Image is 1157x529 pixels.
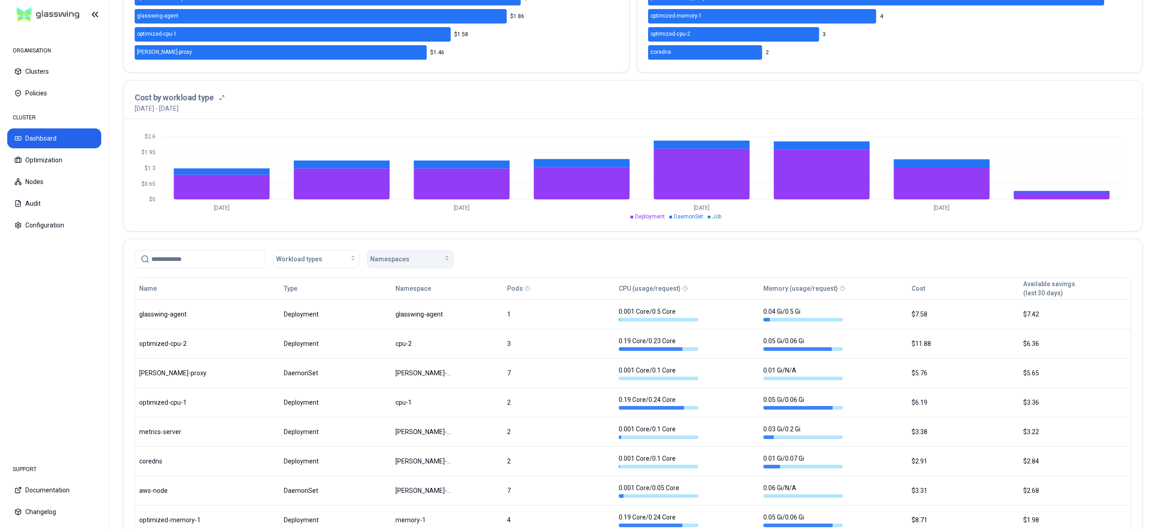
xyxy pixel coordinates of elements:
[507,368,611,378] div: 7
[1023,368,1127,378] div: $5.65
[619,483,698,498] div: 0.001 Core / 0.05 Core
[763,395,843,410] div: 0.05 Gi / 0.06 Gi
[7,61,101,81] button: Clusters
[912,515,1015,524] div: $8.71
[7,128,101,148] button: Dashboard
[712,213,721,220] span: Job
[13,4,83,25] img: GlassWing
[635,213,665,220] span: Deployment
[273,250,360,268] button: Workload types
[284,368,387,378] div: DaemonSet
[7,42,101,60] div: ORGANISATION
[214,205,230,211] tspan: [DATE]
[1023,398,1127,407] div: $3.36
[763,483,843,498] div: 0.06 Gi / N/A
[7,480,101,500] button: Documentation
[763,366,843,380] div: 0.01 Gi / N/A
[7,83,101,103] button: Policies
[763,425,843,439] div: 0.03 Gi / 0.2 Gi
[395,486,453,495] div: kube-system
[912,457,1015,466] div: $2.91
[7,150,101,170] button: Optimization
[145,165,155,171] tspan: $1.3
[934,205,950,211] tspan: [DATE]
[619,425,698,439] div: 0.001 Core / 0.1 Core
[7,194,101,213] button: Audit
[370,255,409,264] span: Namespaces
[139,339,219,348] div: optimized-cpu-2
[276,255,322,264] span: Workload types
[619,336,698,351] div: 0.19 Core / 0.23 Core
[141,149,155,156] tspan: $1.95
[139,310,219,319] div: glasswing-agent
[284,398,387,407] div: Deployment
[284,457,387,466] div: Deployment
[619,395,698,410] div: 0.19 Core / 0.24 Core
[1023,486,1127,495] div: $2.68
[7,460,101,478] div: SUPPORT
[284,310,387,319] div: Deployment
[619,513,698,527] div: 0.19 Core / 0.24 Core
[284,339,387,348] div: Deployment
[1023,457,1127,466] div: $2.84
[912,486,1015,495] div: $3.31
[139,457,219,466] div: coredns
[507,515,611,524] div: 4
[912,368,1015,378] div: $5.76
[507,486,611,495] div: 7
[395,427,453,436] div: kube-system
[912,279,925,298] button: Cost
[1023,279,1075,298] button: Available savings(last 30 days)
[7,215,101,235] button: Configuration
[763,307,843,321] div: 0.04 Gi / 0.5 Gi
[395,457,453,466] div: kube-system
[619,279,681,298] button: CPU (usage/request)
[395,310,453,319] div: glasswing-agent
[395,368,453,378] div: kube-system
[284,515,387,524] div: Deployment
[395,515,453,524] div: memory-1
[763,454,843,468] div: 0.01 Gi / 0.07 Gi
[507,279,523,298] button: Pods
[619,366,698,380] div: 0.001 Core / 0.1 Core
[141,181,155,187] tspan: $0.65
[1023,515,1127,524] div: $1.98
[674,213,703,220] span: DaemonSet
[139,486,219,495] div: aws-node
[367,250,454,268] button: Namespaces
[1023,339,1127,348] div: $6.36
[139,279,157,298] button: Name
[135,91,214,104] h3: Cost by workload type
[7,172,101,192] button: Nodes
[7,109,101,127] div: CLUSTER
[395,339,453,348] div: cpu-2
[284,427,387,436] div: Deployment
[139,368,219,378] div: kube-proxy
[395,398,453,407] div: cpu-1
[395,279,431,298] button: Namespace
[507,457,611,466] div: 2
[507,310,611,319] div: 1
[139,515,219,524] div: optimized-memory-1
[145,133,155,140] tspan: $2.6
[149,196,155,203] tspan: $0
[284,279,297,298] button: Type
[1023,310,1127,319] div: $7.42
[1023,427,1127,436] div: $3.22
[507,398,611,407] div: 2
[763,279,838,298] button: Memory (usage/request)
[507,427,611,436] div: 2
[912,339,1015,348] div: $11.88
[284,486,387,495] div: DaemonSet
[7,502,101,522] button: Changelog
[912,427,1015,436] div: $3.38
[763,513,843,527] div: 0.05 Gi / 0.06 Gi
[619,307,698,321] div: 0.001 Core / 0.5 Core
[912,310,1015,319] div: $7.58
[507,339,611,348] div: 3
[139,398,219,407] div: optimized-cpu-1
[139,427,219,436] div: metrics-server
[694,205,710,211] tspan: [DATE]
[454,205,470,211] tspan: [DATE]
[912,398,1015,407] div: $6.19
